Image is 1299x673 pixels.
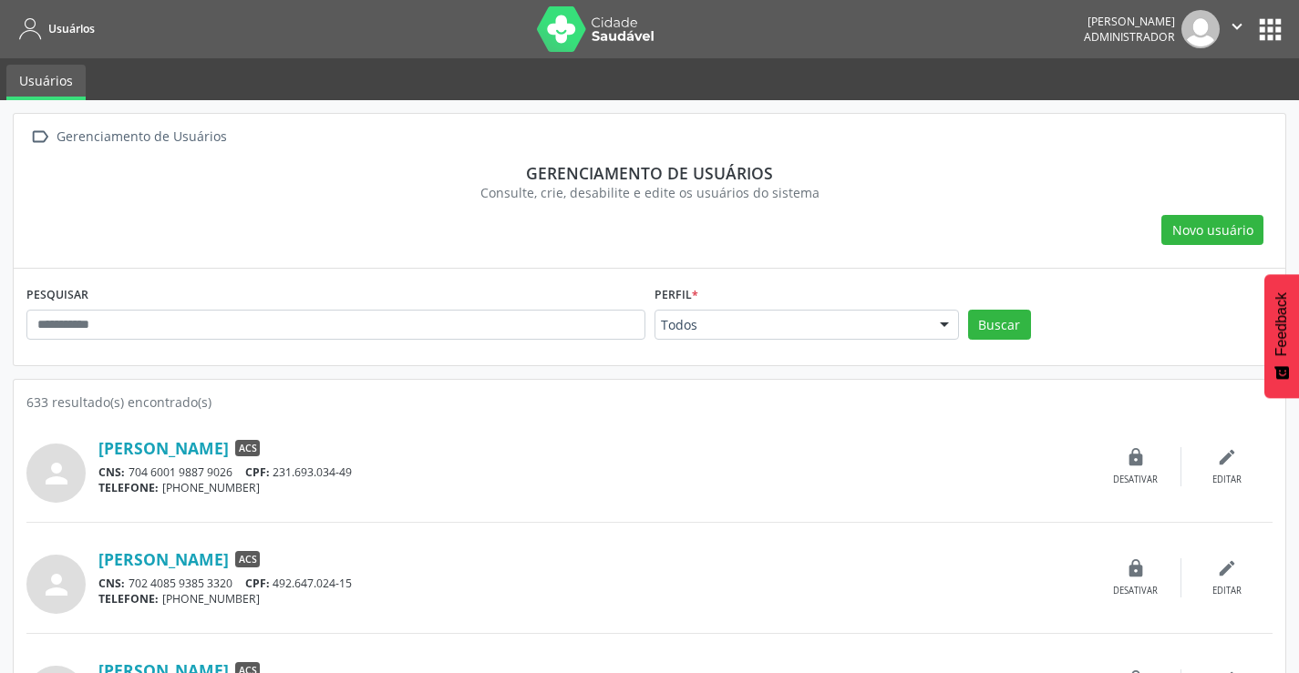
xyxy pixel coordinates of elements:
div: Gerenciamento de usuários [39,163,1260,183]
span: Usuários [48,21,95,36]
div: 704 6001 9887 9026 231.693.034-49 [98,464,1090,480]
div: Gerenciamento de Usuários [53,124,230,150]
button:  [1220,10,1254,48]
i: edit [1217,558,1237,578]
div: Editar [1212,585,1242,597]
span: TELEFONE: [98,591,159,607]
a: [PERSON_NAME] [98,549,229,569]
i: person [40,568,73,601]
div: Desativar [1113,585,1158,597]
i: lock [1126,447,1146,467]
div: Desativar [1113,474,1158,486]
div: [PERSON_NAME] [1084,14,1175,29]
div: [PHONE_NUMBER] [98,480,1090,495]
div: Consulte, crie, desabilite e edite os usuários do sistema [39,183,1260,202]
span: ACS [235,551,260,567]
button: Buscar [968,310,1031,341]
span: Feedback [1273,292,1290,356]
span: ACS [235,440,260,456]
div: [PHONE_NUMBER] [98,591,1090,607]
label: Perfil [655,281,698,310]
i: edit [1217,447,1237,467]
a: [PERSON_NAME] [98,438,229,458]
button: apps [1254,14,1286,46]
button: Novo usuário [1161,215,1263,246]
div: Editar [1212,474,1242,486]
div: 702 4085 9385 3320 492.647.024-15 [98,576,1090,591]
span: Administrador [1084,29,1175,45]
span: TELEFONE: [98,480,159,495]
span: CNS: [98,576,125,591]
span: CPF: [245,464,270,480]
label: PESQUISAR [26,281,88,310]
i: lock [1126,558,1146,578]
a: Usuários [6,65,86,100]
span: CNS: [98,464,125,480]
span: Novo usuário [1172,220,1253,240]
div: 633 resultado(s) encontrado(s) [26,393,1273,412]
i:  [26,124,53,150]
i: person [40,457,73,490]
a: Usuários [13,14,95,44]
i:  [1227,16,1247,36]
span: Todos [661,316,922,334]
span: CPF: [245,576,270,591]
a:  Gerenciamento de Usuários [26,124,230,150]
button: Feedback - Mostrar pesquisa [1264,274,1299,398]
img: img [1181,10,1220,48]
